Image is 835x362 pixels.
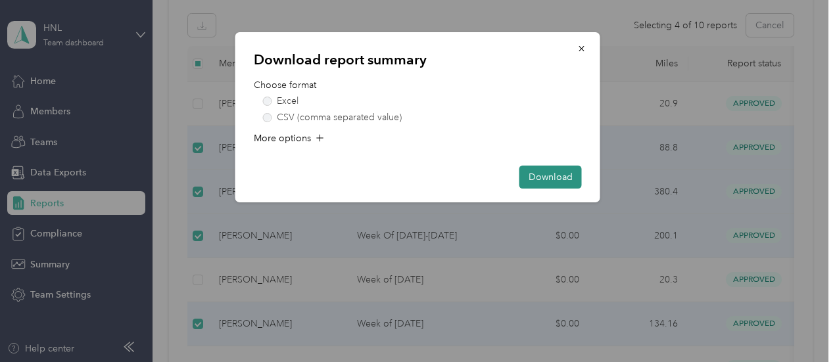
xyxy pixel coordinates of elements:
[263,97,582,106] label: Excel
[254,51,582,69] p: Download report summary
[254,78,582,92] p: Choose format
[761,288,835,362] iframe: Everlance-gr Chat Button Frame
[254,131,311,145] span: More options
[519,166,582,189] button: Download
[263,113,582,122] label: CSV (comma separated value)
